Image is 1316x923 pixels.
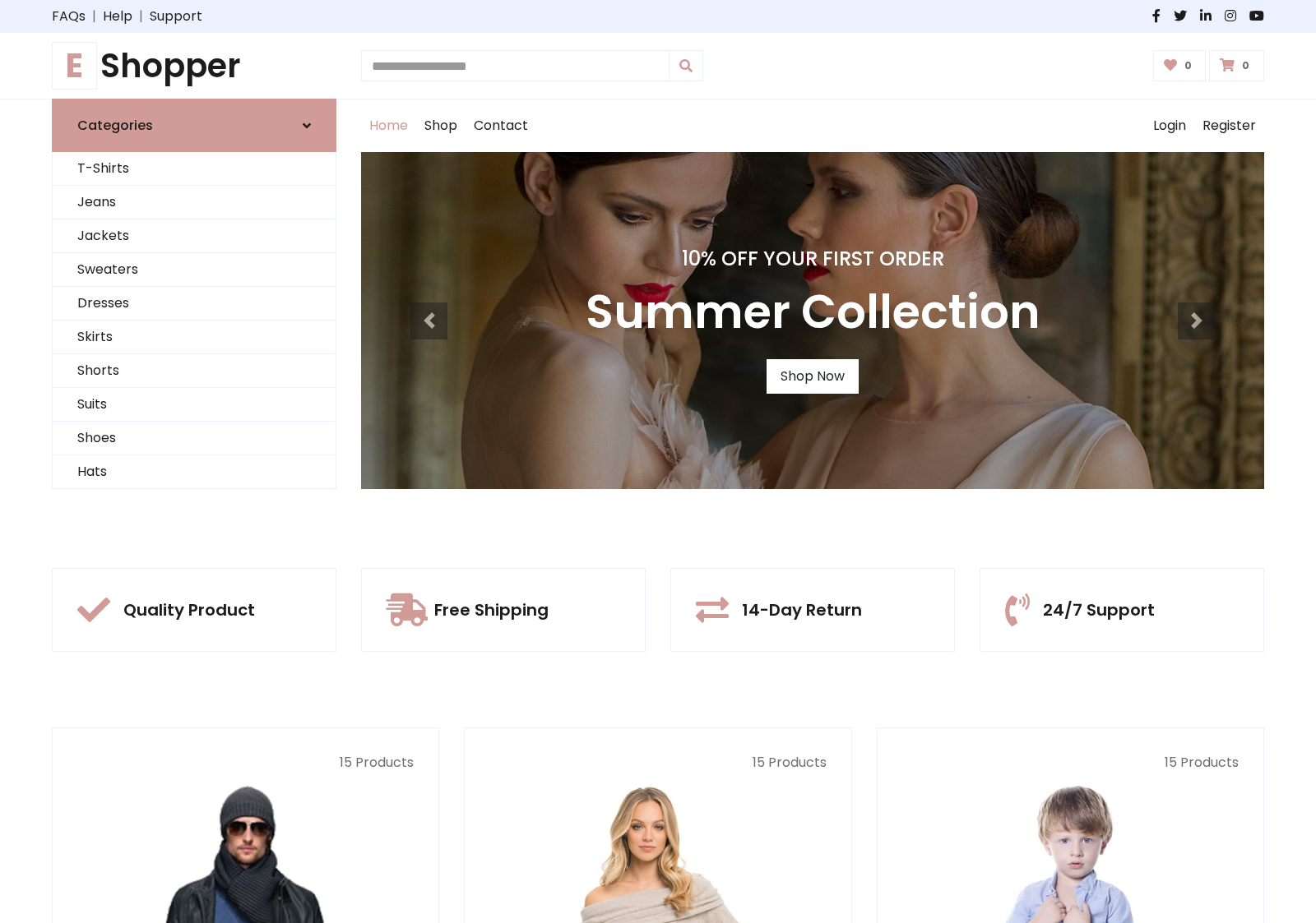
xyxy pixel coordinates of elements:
span: E [52,42,97,90]
span: 0 [1180,58,1196,73]
h5: 14-Day Return [742,600,862,620]
a: 0 [1209,50,1264,81]
a: Login [1145,99,1194,152]
a: 0 [1153,50,1207,81]
a: Suits [53,388,336,422]
h5: Free Shipping [434,600,549,620]
a: Shoes [53,422,336,455]
a: Sweaters [53,253,336,287]
h1: Shopper [52,46,336,85]
a: Categories [52,99,336,152]
span: 0 [1238,58,1253,73]
a: Hats [53,455,336,489]
a: Dresses [53,287,336,321]
a: FAQs [52,7,86,26]
a: Shorts [53,354,336,388]
h6: Categories [77,118,153,133]
a: Help [103,7,132,26]
a: Register [1194,99,1264,152]
span: | [86,7,103,26]
a: Jeans [53,186,336,219]
a: EShopper [52,46,336,85]
p: 15 Products [902,753,1239,773]
p: 15 Products [489,753,826,773]
a: Skirts [53,321,336,354]
a: Support [150,7,202,26]
h4: 10% Off Your First Order [586,247,1040,271]
p: 15 Products [77,753,414,773]
h3: Summer Collection [586,284,1040,339]
a: Shop [416,99,466,152]
a: Shop Now [767,359,859,394]
a: Contact [466,99,536,152]
h5: Quality Product [123,600,255,620]
a: Jackets [53,219,336,253]
span: | [132,7,150,26]
a: T-Shirts [53,152,336,186]
h5: 24/7 Support [1043,600,1155,620]
a: Home [361,99,416,152]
